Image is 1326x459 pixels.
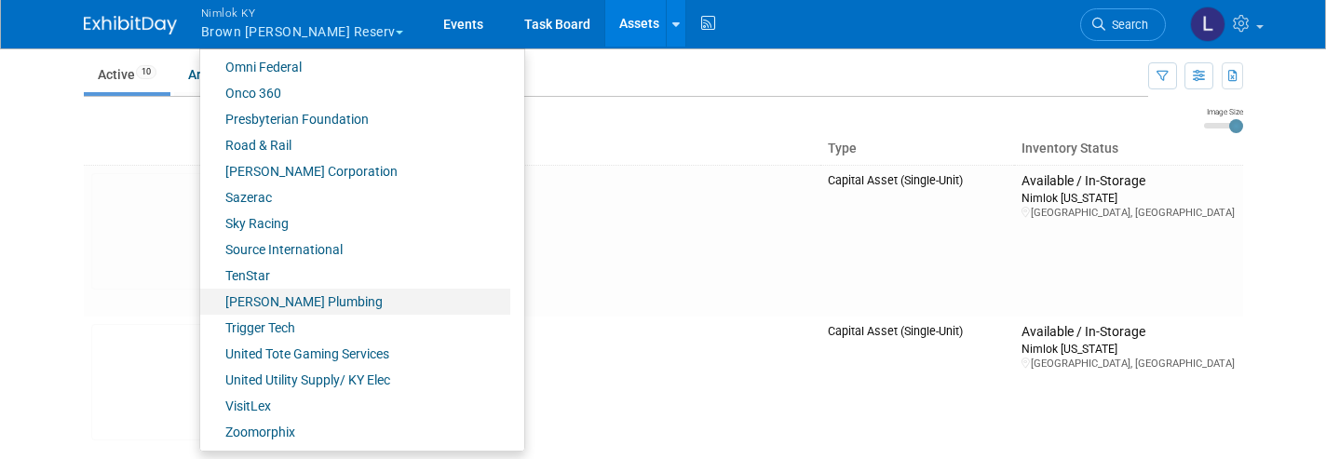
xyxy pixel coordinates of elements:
[1022,324,1235,341] div: Available / In-Storage
[200,367,510,393] a: United Utility Supply/ KY Elec
[201,3,403,22] span: Nimlok KY
[84,57,170,92] a: Active10
[200,210,510,236] a: Sky Racing
[200,158,510,184] a: [PERSON_NAME] Corporation
[1190,7,1225,42] img: Luc Schaefer
[1022,206,1235,220] div: [GEOGRAPHIC_DATA], [GEOGRAPHIC_DATA]
[84,16,177,34] img: ExhibitDay
[252,133,821,165] th: Asset
[136,65,156,79] span: 10
[200,54,510,80] a: Omni Federal
[200,80,510,106] a: Onco 360
[820,133,1014,165] th: Type
[200,263,510,289] a: TenStar
[1022,357,1235,371] div: [GEOGRAPHIC_DATA], [GEOGRAPHIC_DATA]
[200,315,510,341] a: Trigger Tech
[200,132,510,158] a: Road & Rail
[200,184,510,210] a: Sazerac
[200,341,510,367] a: United Tote Gaming Services
[200,106,510,132] a: Presbyterian Foundation
[1105,18,1148,32] span: Search
[1022,341,1235,357] div: Nimlok [US_STATE]
[200,289,510,315] a: [PERSON_NAME] Plumbing
[1022,173,1235,190] div: Available / In-Storage
[1080,8,1166,41] a: Search
[200,393,510,419] a: VisitLex
[820,165,1014,317] td: Capital Asset (Single-Unit)
[174,57,271,92] a: Archived6
[200,419,510,445] a: Zoomorphix
[200,236,510,263] a: Source International
[1022,190,1235,206] div: Nimlok [US_STATE]
[1204,106,1243,117] div: Image Size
